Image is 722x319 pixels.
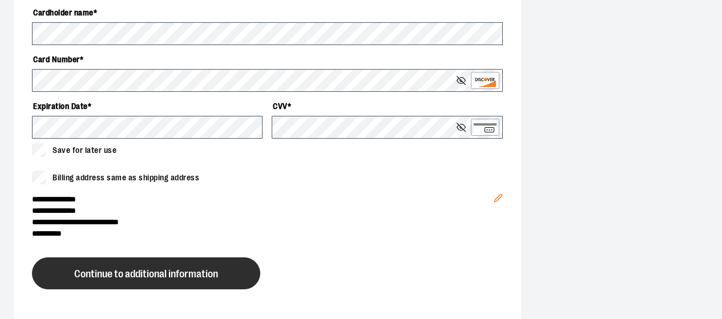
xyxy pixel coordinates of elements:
[485,175,512,215] button: Edit
[53,144,116,156] span: Save for later use
[32,171,46,184] input: Billing address same as shipping address
[74,269,218,280] span: Continue to additional information
[32,50,503,69] label: Card Number *
[32,3,503,22] label: Cardholder name *
[53,172,199,184] span: Billing address same as shipping address
[32,96,263,116] label: Expiration Date *
[272,96,502,116] label: CVV *
[32,257,260,289] button: Continue to additional information
[32,143,46,157] input: Save for later use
